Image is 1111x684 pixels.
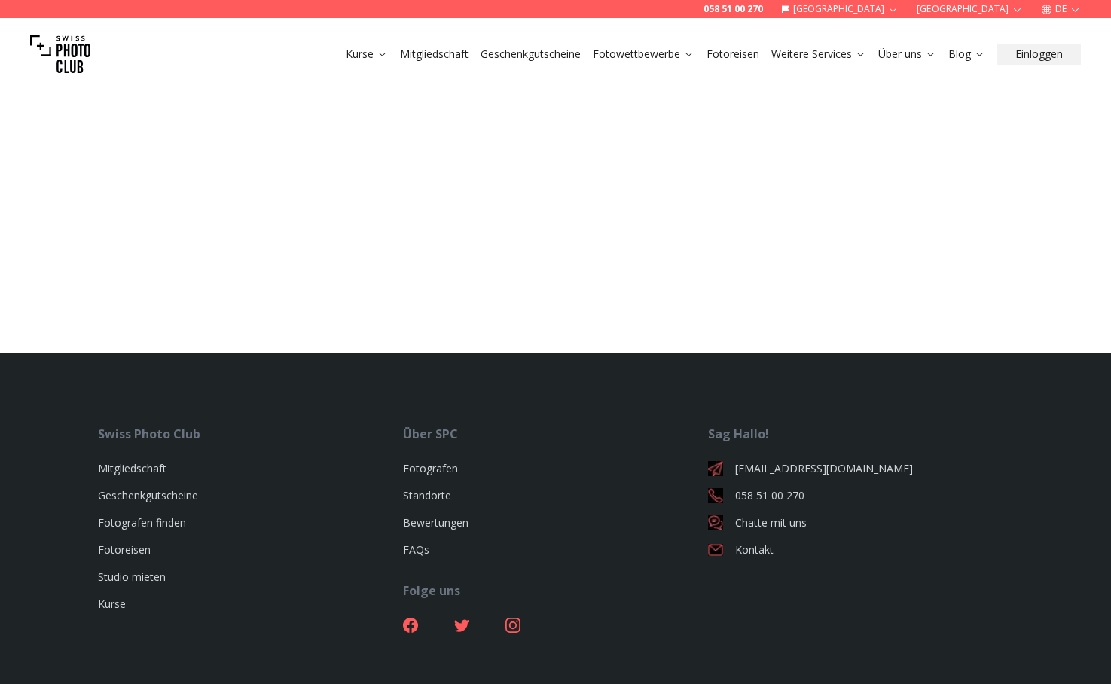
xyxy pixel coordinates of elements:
a: Fotowettbewerbe [593,47,694,62]
a: 058 51 00 270 [704,3,763,15]
div: Sag Hallo! [708,425,1013,443]
button: Über uns [872,44,942,65]
div: Folge uns [403,582,708,600]
a: Standorte [403,488,451,502]
a: Fotoreisen [707,47,759,62]
div: Über SPC [403,425,708,443]
button: Kurse [340,44,394,65]
a: Fotografen [403,461,458,475]
a: Bewertungen [403,515,469,530]
button: Blog [942,44,991,65]
a: Blog [948,47,985,62]
a: Mitgliedschaft [400,47,469,62]
a: Weitere Services [771,47,866,62]
a: Über uns [878,47,936,62]
div: Swiss Photo Club [98,425,403,443]
button: Geschenkgutscheine [475,44,587,65]
button: Mitgliedschaft [394,44,475,65]
a: Mitgliedschaft [98,461,166,475]
a: FAQs [403,542,429,557]
button: Einloggen [997,44,1081,65]
a: Fotografen finden [98,515,186,530]
button: Fotowettbewerbe [587,44,700,65]
a: Studio mieten [98,569,166,584]
img: Swiss photo club [30,24,90,84]
a: Fotoreisen [98,542,151,557]
a: 058 51 00 270 [708,488,1013,503]
button: Weitere Services [765,44,872,65]
a: Kurse [98,597,126,611]
a: Kurse [346,47,388,62]
a: Kontakt [708,542,1013,557]
button: Fotoreisen [700,44,765,65]
a: [EMAIL_ADDRESS][DOMAIN_NAME] [708,461,1013,476]
a: Geschenkgutscheine [481,47,581,62]
a: Geschenkgutscheine [98,488,198,502]
a: Chatte mit uns [708,515,1013,530]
